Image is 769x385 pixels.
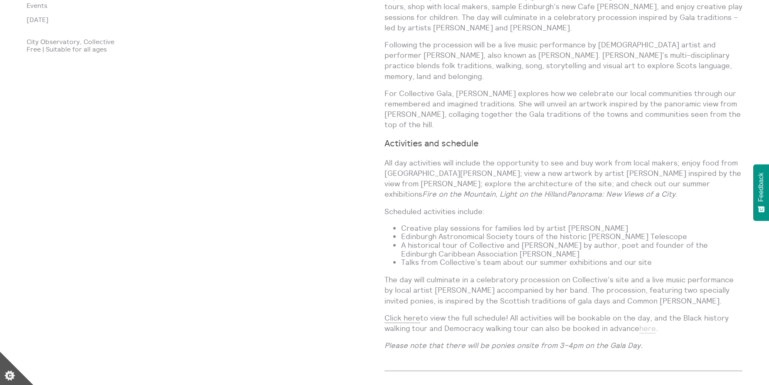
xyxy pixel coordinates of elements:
em: Please note that there will be ponies onsite from 3–4pm on the Gala Day. [384,341,643,350]
em: Panorama: New Views of a City [567,189,675,199]
p: Following the procession will be a live music performance by [DEMOGRAPHIC_DATA] artist and perfor... [384,39,742,81]
p: All day activities will include the opportunity to see and buy work from local makers; enjoy food... [384,158,742,200]
p: [DATE] [27,16,384,23]
p: to view the full schedule! All activities will be bookable on the day, and the Black history walk... [384,313,742,333]
a: Click here [384,313,420,323]
a: here [639,323,656,333]
li: Talks from Collective’s team about our summer exhibitions and our site [401,258,742,267]
p: The day will culminate in a celebratory procession on Collective’s site and a live music performa... [384,274,742,306]
li: Creative play sessions for families led by artist [PERSON_NAME] [401,224,742,233]
p: Free | Suitable for all ages [27,45,384,53]
p: Scheduled activities include: [384,206,742,217]
p: City Observatory, Collective [27,38,384,45]
li: A historical tour of Collective and [PERSON_NAME] by author, poet and founder of the Edinburgh Ca... [401,241,742,258]
button: Feedback - Show survey [753,164,769,221]
a: Events [27,2,371,9]
p: For Collective Gala, [PERSON_NAME] explores how we celebrate our local communities through our re... [384,88,742,130]
li: Edinburgh Astronomical Society tours of the historic [PERSON_NAME] Telescope [401,232,742,241]
em: Fire on the Mountain, Light on the Hill [422,189,554,199]
strong: Activities and schedule [384,138,478,149]
span: Feedback [757,173,765,202]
